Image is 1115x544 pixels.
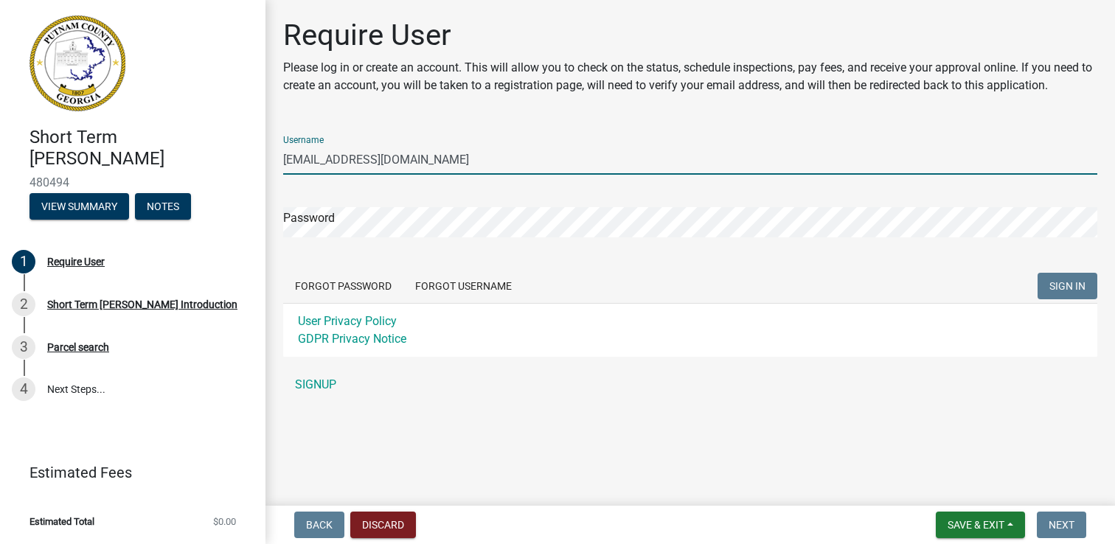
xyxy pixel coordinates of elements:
span: 480494 [29,175,236,189]
span: Save & Exit [948,519,1004,531]
button: Back [294,512,344,538]
p: Please log in or create an account. This will allow you to check on the status, schedule inspecti... [283,59,1097,94]
div: 2 [12,293,35,316]
a: Estimated Fees [12,458,242,487]
button: Forgot Password [283,273,403,299]
div: Require User [47,257,105,267]
span: Estimated Total [29,517,94,526]
div: Parcel search [47,342,109,352]
a: SIGNUP [283,370,1097,400]
button: Forgot Username [403,273,524,299]
button: Discard [350,512,416,538]
img: Putnam County, Georgia [29,15,125,111]
div: 3 [12,335,35,359]
div: 1 [12,250,35,273]
div: Short Term [PERSON_NAME] Introduction [47,299,237,310]
span: SIGN IN [1049,280,1086,292]
button: Notes [135,193,191,220]
wm-modal-confirm: Notes [135,201,191,213]
span: Next [1049,519,1074,531]
a: GDPR Privacy Notice [298,332,406,346]
wm-modal-confirm: Summary [29,201,129,213]
button: SIGN IN [1038,273,1097,299]
div: 4 [12,377,35,401]
h1: Require User [283,18,1097,53]
span: $0.00 [213,517,236,526]
button: Next [1037,512,1086,538]
h4: Short Term [PERSON_NAME] [29,127,254,170]
button: View Summary [29,193,129,220]
button: Save & Exit [936,512,1025,538]
a: User Privacy Policy [298,314,397,328]
span: Back [306,519,333,531]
